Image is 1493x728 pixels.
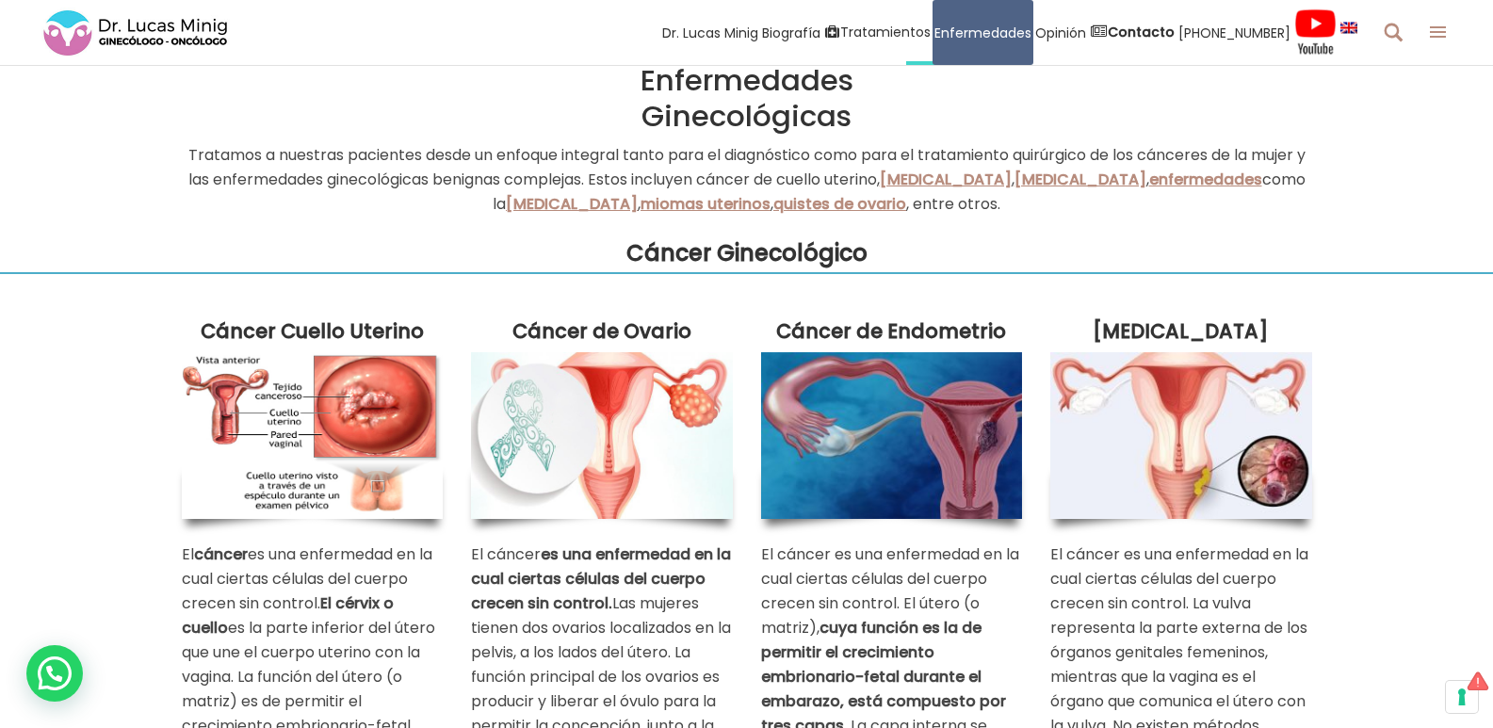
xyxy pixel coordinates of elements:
[662,22,758,43] span: Dr. Lucas Minig
[1093,317,1269,345] a: [MEDICAL_DATA]
[1149,169,1262,190] a: enfermedades
[773,193,906,215] a: quistes de ovario
[182,143,1312,217] p: Tratamos a nuestras pacientes desde un enfoque integral tanto para el diagnóstico como para el tr...
[1294,8,1337,56] img: Videos Youtube Ginecología
[934,22,1031,43] span: Enfermedades
[1178,22,1290,43] span: [PHONE_NUMBER]
[641,193,771,215] a: miomas uterinos
[26,645,83,702] div: WhatsApp contact
[1014,169,1146,190] a: [MEDICAL_DATA]
[201,317,424,345] a: Cáncer Cuello Uterino
[1050,352,1312,518] img: Cáncer de Vagina
[1108,23,1175,41] strong: Contacto
[471,352,733,518] img: Cáncer de Ovario
[626,237,868,268] strong: Cáncer Ginecológico
[506,193,638,215] a: [MEDICAL_DATA]
[182,592,394,639] strong: El cérvix o cuello
[880,169,1012,190] a: [MEDICAL_DATA]
[761,352,1023,518] img: Cáncer de Endometrio
[194,543,248,565] strong: cáncer
[471,543,731,614] strong: es una enfermedad en la cual ciertas células del cuerpo crecen sin control.
[840,22,931,43] span: Tratamientos
[776,317,1006,345] a: Cáncer de Endometrio
[1035,22,1086,43] span: Opinión
[512,317,691,345] a: Cáncer de Ovario
[182,62,1312,134] h1: Enfermedades Ginecológicas
[1340,22,1357,33] img: language english
[762,22,820,43] span: Biografía
[182,352,444,518] img: cáncer de cuello uterino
